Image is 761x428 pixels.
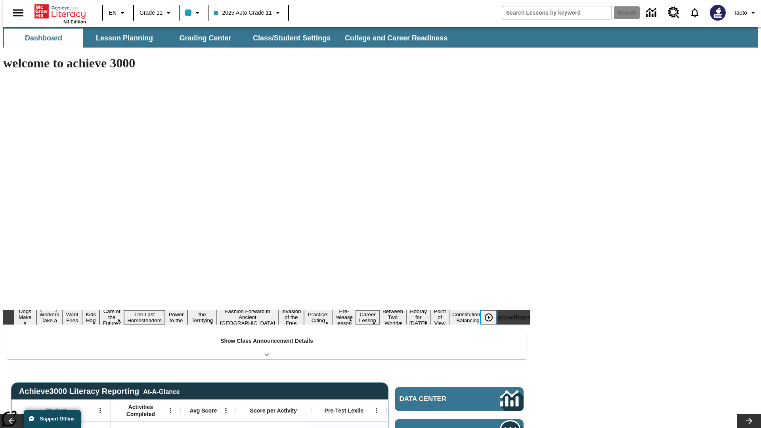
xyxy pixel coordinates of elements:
body: Maximum 600 characters Press Escape to exit toolbar Press Alt + F10 to reach toolbar [3,6,116,13]
button: Dashboard [4,29,83,48]
button: Open Menu [371,405,382,417]
button: Slide 10 The Invasion of the Free CD [278,301,304,333]
button: Open Menu [220,405,232,417]
button: Slide 1 Diving Dogs Make a Splash [14,301,36,333]
button: Slide 12 Pre-release lesson [332,307,356,327]
div: At-A-Glance [143,387,180,396]
button: Profile/Settings [730,6,761,20]
button: Class/Student Settings [247,29,337,48]
button: Slide 6 The Last Homesteaders [124,310,165,325]
button: Open side menu [6,1,30,25]
span: NJ Edition [63,19,86,24]
span: Student [46,407,66,414]
div: heroCarouselPause [482,314,530,321]
button: Slide 3 Do You Want Fries With That? [62,298,82,336]
h1: welcome to achieve 3000 [3,56,530,71]
a: Home [34,4,86,19]
button: Slide 5 Cars of the Future? [99,307,124,327]
button: Grading Center [166,29,245,48]
div: SubNavbar [3,27,758,48]
button: Slide 16 Point of View [431,307,449,327]
button: Slide 15 Hooray for Constitution Day! [406,307,431,327]
div: SubNavbar [3,29,455,48]
button: Lesson Planning [85,29,164,48]
button: Select a new avatar [705,2,730,23]
span: EN [109,9,117,17]
button: Slide 2 Labor Day: Workers Take a Stand [36,304,62,331]
span: Tauto [734,9,747,17]
p: Show Class Announcement Details [220,337,313,345]
button: College and Career Readiness [338,29,454,48]
div: Play [481,310,505,325]
button: Slide 17 The Constitution's Balancing Act [449,304,487,331]
span: Avg Score [189,407,217,414]
button: Slide 9 Fashion Forward in Ancient Rome [217,307,278,327]
a: Notifications [685,2,705,23]
a: Data Center [395,387,524,411]
button: Open Menu [94,405,106,417]
button: Grade: Grade 11, Select a grade [136,6,176,20]
button: Slide 13 Career Lesson [356,310,379,325]
button: Slide 8 Attack of the Terrifying Tomatoes [187,304,217,331]
span: Activities Completed [115,403,167,418]
button: Class: 2025 Auto Grade 11, Select your class [211,6,285,20]
span: Score per Activity [250,407,297,414]
img: Avatar [710,5,726,21]
button: Play [481,310,497,325]
button: Language: EN, Select a language [105,6,131,20]
span: Achieve3000 Literacy Reporting [19,387,180,396]
button: Slide 14 Between Two Worlds [379,307,406,327]
div: Home [34,3,86,24]
button: Slide 11 Mixed Practice: Citing Evidence [304,304,332,331]
span: Data Center [400,395,474,403]
button: Lesson carousel, Next [737,414,761,428]
button: Slide 7 Solar Power to the People [165,304,188,331]
a: Data Center [641,2,663,24]
button: Support Offline [24,410,81,428]
span: Support Offline [40,416,75,422]
span: Pre-Test Lexile [325,407,364,414]
button: Class color is light blue. Change class color [182,6,205,20]
div: Show Class Announcement Details [7,332,526,359]
a: Resource Center, Will open in new tab [663,2,685,23]
button: Open Menu [164,405,176,417]
span: 2025 Auto Grade 11 [214,9,272,17]
input: search field [502,6,612,19]
span: Grade 11 [140,9,163,17]
button: Slide 4 Dirty Jobs Kids Had To Do [82,298,99,336]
